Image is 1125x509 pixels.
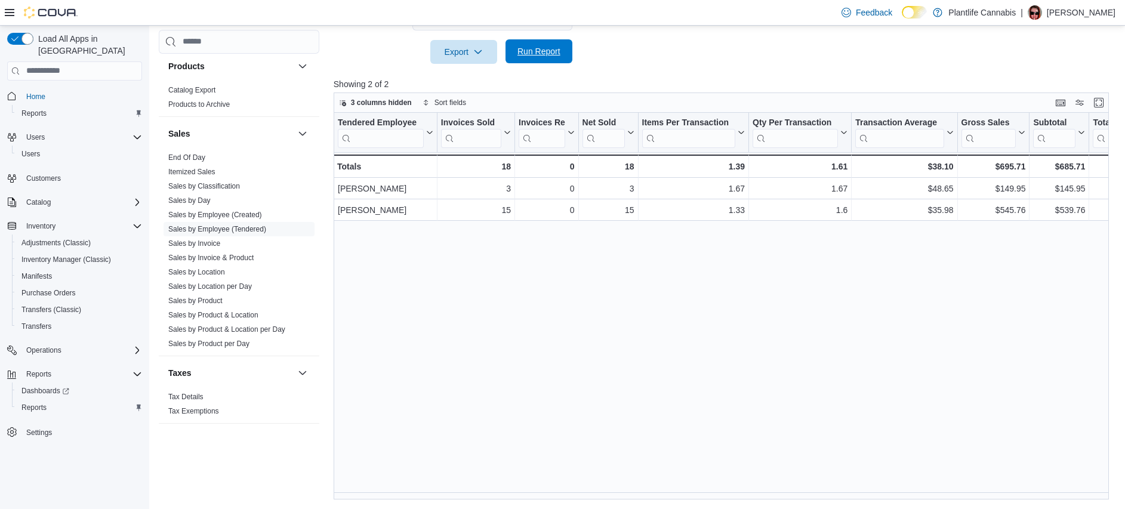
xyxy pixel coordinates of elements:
[12,301,147,318] button: Transfers (Classic)
[434,98,466,107] span: Sort fields
[21,272,52,281] span: Manifests
[168,282,252,291] span: Sales by Location per Day
[168,407,219,415] a: Tax Exemptions
[168,196,211,205] a: Sales by Day
[21,171,142,186] span: Customers
[642,203,745,217] div: 1.33
[506,39,572,63] button: Run Report
[437,40,490,64] span: Export
[17,236,142,250] span: Adjustments (Classic)
[519,181,574,196] div: 0
[441,117,501,128] div: Invoices Sold
[338,181,433,196] div: [PERSON_NAME]
[517,45,560,57] span: Run Report
[582,159,634,174] div: 18
[168,168,215,176] a: Itemized Sales
[17,106,142,121] span: Reports
[21,343,66,357] button: Operations
[855,203,953,217] div: $35.98
[26,92,45,101] span: Home
[21,288,76,298] span: Purchase Orders
[441,117,501,147] div: Invoices Sold
[12,399,147,416] button: Reports
[837,1,897,24] a: Feedback
[21,322,51,331] span: Transfers
[168,167,215,177] span: Itemized Sales
[17,106,51,121] a: Reports
[17,269,57,283] a: Manifests
[961,117,1016,128] div: Gross Sales
[21,238,91,248] span: Adjustments (Classic)
[753,203,847,217] div: 1.6
[1021,5,1023,20] p: |
[2,129,147,146] button: Users
[168,153,205,162] a: End Of Day
[12,146,147,162] button: Users
[168,268,225,276] a: Sales by Location
[21,403,47,412] span: Reports
[21,219,142,233] span: Inventory
[168,100,230,109] a: Products to Archive
[1033,159,1085,174] div: $685.71
[295,127,310,141] button: Sales
[26,198,51,207] span: Catalog
[21,367,56,381] button: Reports
[338,117,433,147] button: Tendered Employee
[519,117,565,147] div: Invoices Ref
[1033,117,1075,147] div: Subtotal
[961,117,1025,147] button: Gross Sales
[338,117,424,147] div: Tendered Employee
[33,33,142,57] span: Load All Apps in [GEOGRAPHIC_DATA]
[961,159,1025,174] div: $695.71
[753,117,838,128] div: Qty Per Transaction
[1047,5,1115,20] p: [PERSON_NAME]
[12,382,147,399] a: Dashboards
[21,424,142,439] span: Settings
[961,203,1025,217] div: $545.76
[21,90,50,104] a: Home
[168,254,254,262] a: Sales by Invoice & Product
[17,269,142,283] span: Manifests
[12,235,147,251] button: Adjustments (Classic)
[159,150,319,356] div: Sales
[21,386,69,396] span: Dashboards
[642,117,735,147] div: Items Per Transaction
[642,117,745,147] button: Items Per Transaction
[21,367,142,381] span: Reports
[21,171,66,186] a: Customers
[12,318,147,335] button: Transfers
[582,181,634,196] div: 3
[24,7,78,18] img: Cova
[338,203,433,217] div: [PERSON_NAME]
[26,132,45,142] span: Users
[351,98,412,107] span: 3 columns hidden
[168,311,258,319] a: Sales by Product & Location
[295,59,310,73] button: Products
[168,310,258,320] span: Sales by Product & Location
[2,342,147,359] button: Operations
[168,239,220,248] a: Sales by Invoice
[168,340,249,348] a: Sales by Product per Day
[17,400,51,415] a: Reports
[168,210,262,220] span: Sales by Employee (Created)
[17,400,142,415] span: Reports
[168,367,293,379] button: Taxes
[21,343,142,357] span: Operations
[7,83,142,472] nav: Complex example
[337,159,433,174] div: Totals
[21,130,50,144] button: Users
[26,345,61,355] span: Operations
[418,95,471,110] button: Sort fields
[855,117,944,147] div: Transaction Average
[1072,95,1087,110] button: Display options
[441,181,511,196] div: 3
[582,117,634,147] button: Net Sold
[441,203,511,217] div: 15
[168,181,240,191] span: Sales by Classification
[17,147,142,161] span: Users
[1033,181,1085,196] div: $145.95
